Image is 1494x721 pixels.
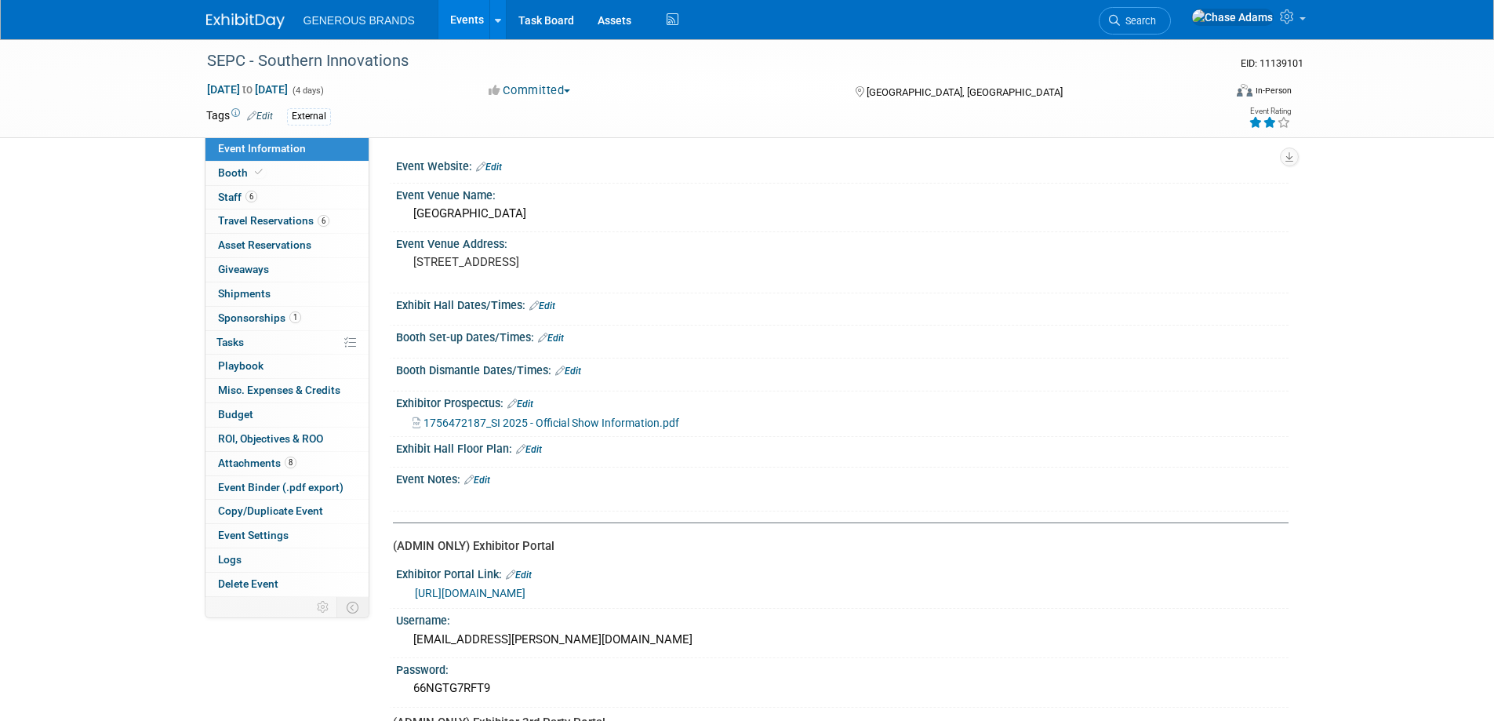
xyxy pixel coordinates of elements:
[413,255,751,269] pre: [STREET_ADDRESS]
[205,379,369,402] a: Misc. Expenses & Credits
[205,307,369,330] a: Sponsorships1
[240,83,255,96] span: to
[1237,84,1252,96] img: Format-Inperson.png
[205,428,369,451] a: ROI, Objectives & ROO
[218,553,242,566] span: Logs
[205,524,369,548] a: Event Settings
[506,570,532,581] a: Edit
[538,333,564,344] a: Edit
[1241,57,1303,69] span: Event ID: 11139101
[205,331,369,355] a: Tasks
[867,86,1063,98] span: [GEOGRAPHIC_DATA], [GEOGRAPHIC_DATA]
[205,573,369,596] a: Delete Event
[205,282,369,306] a: Shipments
[205,162,369,185] a: Booth
[396,563,1289,583] div: Exhibitor Portal Link:
[218,191,257,203] span: Staff
[206,107,273,126] td: Tags
[289,311,301,323] span: 1
[285,457,296,468] span: 8
[396,293,1289,314] div: Exhibit Hall Dates/Times:
[218,481,344,493] span: Event Binder (.pdf export)
[555,366,581,377] a: Edit
[205,137,369,161] a: Event Information
[396,155,1289,175] div: Event Website:
[247,111,273,122] a: Edit
[396,437,1289,457] div: Exhibit Hall Floor Plan:
[291,86,324,96] span: (4 days)
[205,234,369,257] a: Asset Reservations
[413,417,679,429] a: 1756472187_SI 2025 - Official Show Information.pdf
[529,300,555,311] a: Edit
[408,628,1277,652] div: [EMAIL_ADDRESS][PERSON_NAME][DOMAIN_NAME]
[218,142,306,155] span: Event Information
[423,417,679,429] span: 1756472187_SI 2025 - Official Show Information.pdf
[205,548,369,572] a: Logs
[476,162,502,173] a: Edit
[205,258,369,282] a: Giveaways
[483,82,576,99] button: Committed
[304,14,415,27] span: GENEROUS BRANDS
[1249,107,1291,115] div: Event Rating
[396,658,1289,678] div: Password:
[218,384,340,396] span: Misc. Expenses & Credits
[218,577,278,590] span: Delete Event
[218,239,311,251] span: Asset Reservations
[218,214,329,227] span: Travel Reservations
[205,476,369,500] a: Event Binder (.pdf export)
[218,408,253,421] span: Budget
[396,391,1289,412] div: Exhibitor Prospectus:
[415,587,525,599] a: [URL][DOMAIN_NAME]
[464,475,490,486] a: Edit
[1255,85,1292,96] div: In-Person
[318,215,329,227] span: 6
[205,500,369,523] a: Copy/Duplicate Event
[218,166,266,179] span: Booth
[396,468,1289,488] div: Event Notes:
[206,82,289,96] span: [DATE] [DATE]
[310,597,337,617] td: Personalize Event Tab Strip
[396,326,1289,346] div: Booth Set-up Dates/Times:
[396,609,1289,628] div: Username:
[205,186,369,209] a: Staff6
[218,529,289,541] span: Event Settings
[1191,9,1274,26] img: Chase Adams
[218,287,271,300] span: Shipments
[205,403,369,427] a: Budget
[218,263,269,275] span: Giveaways
[205,452,369,475] a: Attachments8
[205,209,369,233] a: Travel Reservations6
[205,355,369,378] a: Playbook
[202,47,1200,75] div: SEPC - Southern Innovations
[245,191,257,202] span: 6
[408,202,1277,226] div: [GEOGRAPHIC_DATA]
[218,311,301,324] span: Sponsorships
[1131,82,1292,105] div: Event Format
[1099,7,1171,35] a: Search
[396,184,1289,203] div: Event Venue Name:
[408,676,1277,701] div: 66NGTG7RFT9
[393,538,1277,555] div: (ADMIN ONLY) Exhibitor Portal
[516,444,542,455] a: Edit
[218,432,323,445] span: ROI, Objectives & ROO
[507,399,533,410] a: Edit
[336,597,369,617] td: Toggle Event Tabs
[255,168,263,177] i: Booth reservation complete
[396,359,1289,379] div: Booth Dismantle Dates/Times:
[216,336,244,348] span: Tasks
[1120,15,1156,27] span: Search
[396,232,1289,252] div: Event Venue Address:
[206,13,285,29] img: ExhibitDay
[287,108,331,125] div: External
[218,359,264,372] span: Playbook
[218,504,323,517] span: Copy/Duplicate Event
[218,457,296,469] span: Attachments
